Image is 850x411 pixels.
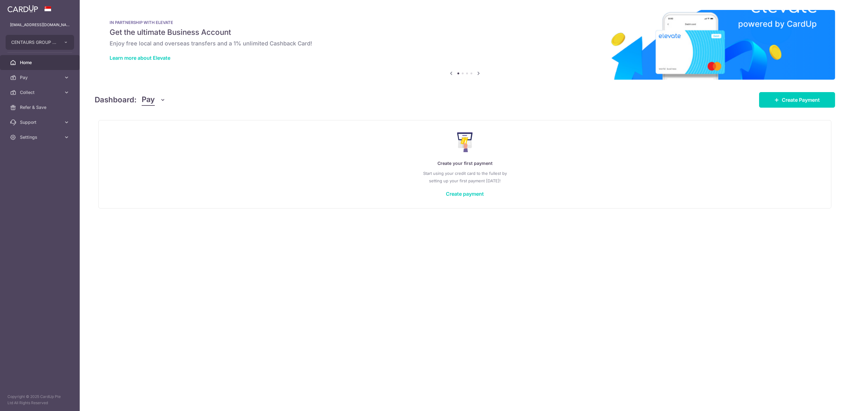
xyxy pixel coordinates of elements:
span: Settings [20,134,61,140]
span: Create Payment [782,96,820,104]
button: CENTAURS GROUP PRIVATE LIMITED [6,35,74,50]
span: Refer & Save [20,104,61,110]
a: Learn more about Elevate [110,55,170,61]
img: CardUp [7,5,38,12]
span: Collect [20,89,61,96]
h4: Dashboard: [95,94,137,105]
span: Pay [142,94,155,106]
p: Start using your credit card to the fullest by setting up your first payment [DATE]! [111,170,819,184]
a: Create Payment [759,92,835,108]
h5: Get the ultimate Business Account [110,27,820,37]
p: [EMAIL_ADDRESS][DOMAIN_NAME] [10,22,70,28]
img: Make Payment [457,132,473,152]
img: Renovation banner [95,10,835,80]
span: Home [20,59,61,66]
p: Create your first payment [111,160,819,167]
h6: Enjoy free local and overseas transfers and a 1% unlimited Cashback Card! [110,40,820,47]
button: Pay [142,94,166,106]
span: Support [20,119,61,125]
a: Create payment [446,191,484,197]
span: CENTAURS GROUP PRIVATE LIMITED [11,39,57,45]
iframe: Opens a widget where you can find more information [810,392,844,408]
span: Pay [20,74,61,81]
p: IN PARTNERSHIP WITH ELEVATE [110,20,820,25]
